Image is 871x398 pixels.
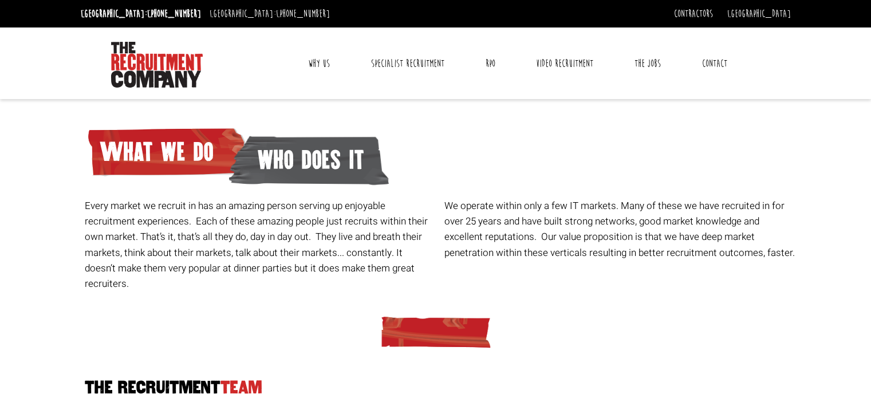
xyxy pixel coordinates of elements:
[727,7,791,20] a: [GEOGRAPHIC_DATA]
[81,379,791,397] h2: The Recruitment
[207,5,333,23] li: [GEOGRAPHIC_DATA]:
[220,378,262,397] span: Team
[276,7,330,20] a: [PHONE_NUMBER]
[527,49,602,78] a: Video Recruitment
[147,7,201,20] a: [PHONE_NUMBER]
[78,5,204,23] li: [GEOGRAPHIC_DATA]:
[444,198,795,261] p: We operate within only a few IT markets. Many of these we have recruited in for over 25 years and...
[85,198,436,291] p: Every market we recruit in has an amazing person serving up enjoyable recruitment experiences. Ea...
[674,7,713,20] a: Contractors
[299,49,338,78] a: Why Us
[693,49,736,78] a: Contact
[477,49,504,78] a: RPO
[626,49,669,78] a: The Jobs
[793,246,795,260] span: .
[362,49,453,78] a: Specialist Recruitment
[111,42,203,88] img: The Recruitment Company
